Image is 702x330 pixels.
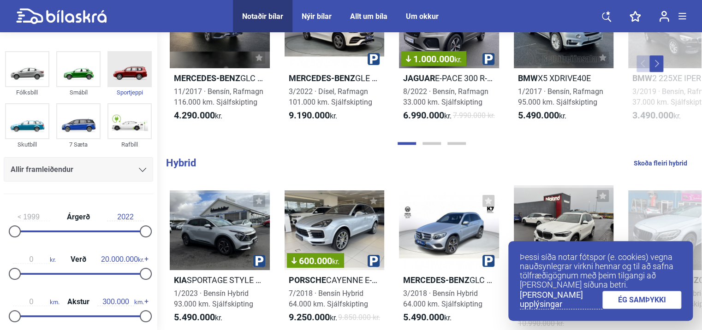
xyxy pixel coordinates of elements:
[520,253,681,289] p: Þessi síða notar fótspor (e. cookies) vegna nauðsynlegrar virkni hennar og til að safna tölfræðig...
[520,290,602,309] a: [PERSON_NAME] upplýsingar
[285,73,385,83] h2: GLE 350 DE 4MATIC PROGRESSIVE
[637,55,650,72] button: Previous
[107,87,152,98] div: Sportjeppi
[399,73,499,83] h2: E-PACE 300 R-DYNAMIC S PHEV
[350,12,387,21] a: Allt um bíla
[514,73,614,83] h2: X5 XDRIVE40E
[107,139,152,150] div: Rafbíll
[454,55,462,64] span: kr.
[289,110,330,121] b: 9.190.000
[289,312,330,323] b: 9.250.000
[302,12,332,21] a: Nýir bílar
[453,110,495,121] span: 7.990.000 kr.
[403,87,488,106] span: 8/2022 · Bensín, Rafmagn 33.000 km. Sjálfskipting
[403,312,444,323] b: 5.490.000
[5,87,49,98] div: Fólksbíll
[289,87,372,106] span: 3/2022 · Dísel, Rafmagn 101.000 km. Sjálfskipting
[403,275,470,285] b: Mercedes-Benz
[292,256,339,265] span: 600.000
[403,110,452,121] span: kr.
[399,275,499,285] h2: GLC 350 E 4MATIC
[170,73,270,83] h2: GLC 350 E 4MATIC
[65,298,92,306] span: Akstur
[289,275,326,285] b: Porsche
[422,142,441,145] button: Page 2
[632,73,652,83] b: BMW
[13,298,59,306] span: km.
[101,255,144,264] span: kr.
[518,110,559,121] b: 5.490.000
[649,55,663,72] button: Next
[13,255,56,264] span: kr.
[338,312,380,323] span: 9.850.000 kr.
[242,12,283,21] a: Notaðir bílar
[174,87,263,106] span: 11/2017 · Bensín, Rafmagn 116.000 km. Sjálfskipting
[166,157,196,169] b: Hybrid
[518,87,603,106] span: 1/2017 · Bensín, Rafmagn 95.000 km. Sjálfskipting
[403,312,452,323] span: kr.
[174,73,240,83] b: Mercedes-Benz
[659,11,669,22] img: user-login.svg
[634,157,687,169] a: Skoða fleiri hybrid
[68,256,89,263] span: Verð
[170,275,270,285] h2: SPORTAGE STYLE MHEV AWD
[65,213,92,221] span: Árgerð
[174,312,215,323] b: 5.490.000
[174,110,215,121] b: 4.290.000
[11,163,73,176] span: Allir framleiðendur
[403,110,444,121] b: 6.990.000
[97,298,144,306] span: km.
[403,289,482,308] span: 3/2018 · Bensín Hybrid 64.000 km. Sjálfskipting
[602,291,682,309] a: ÉG SAMÞYKKI
[632,312,673,323] b: 5.190.000
[174,312,222,323] span: kr.
[403,73,435,83] b: Jaguar
[289,73,355,83] b: Mercedes-Benz
[632,110,681,121] span: kr.
[332,257,339,266] span: kr.
[398,142,416,145] button: Page 1
[632,110,673,121] b: 3.490.000
[285,275,385,285] h2: CAYENNE E-HYBRID
[447,142,466,145] button: Page 3
[56,139,101,150] div: 7 Sæta
[289,312,337,323] span: kr.
[406,12,439,21] a: Um okkur
[289,289,368,308] span: 7/2018 · Bensín Hybrid 64.000 km. Sjálfskipting
[406,54,462,64] span: 1.000.000
[56,87,101,98] div: Smábíl
[174,289,253,308] span: 1/2023 · Bensín Hybrid 93.000 km. Sjálfskipting
[518,110,566,121] span: kr.
[5,139,49,150] div: Skutbíll
[289,110,337,121] span: kr.
[518,318,564,329] span: 10.990.000 kr.
[518,73,538,83] b: BMW
[174,275,187,285] b: Kia
[174,110,222,121] span: kr.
